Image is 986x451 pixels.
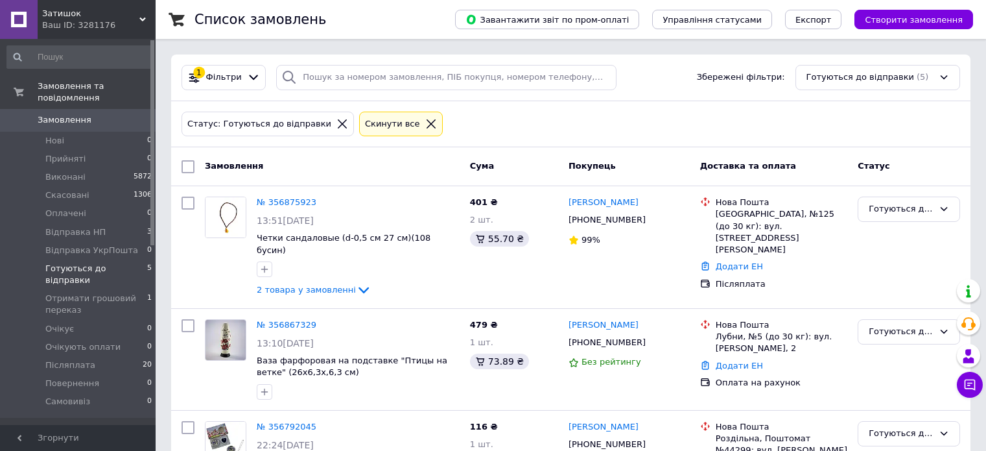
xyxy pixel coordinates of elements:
span: Замовлення та повідомлення [38,80,156,104]
span: Замовлення [38,114,91,126]
span: 5 [147,263,152,286]
span: [PHONE_NUMBER] [569,337,646,347]
span: Оплачені [45,208,86,219]
span: 1 [147,293,152,316]
span: 20 [143,360,152,371]
div: 73.89 ₴ [470,354,529,369]
span: Отримати грошовий переказ [45,293,147,316]
span: 0 [147,378,152,389]
span: 1 шт. [470,439,493,449]
input: Пошук за номером замовлення, ПІБ покупця, номером телефону, Email, номером накладної [276,65,616,90]
button: Завантажити звіт по пром-оплаті [455,10,639,29]
span: 0 [147,341,152,353]
span: 2 шт. [470,215,493,225]
span: 0 [147,135,152,147]
div: 1 [193,67,205,79]
a: Створити замовлення [841,14,973,24]
span: Експорт [795,15,832,25]
span: Виконані [45,171,86,183]
span: 2 товара у замовленні [257,285,356,295]
a: Додати ЕН [716,361,763,371]
span: [PHONE_NUMBER] [569,215,646,225]
span: Cума [470,161,494,171]
span: Доставка та оплата [700,161,796,171]
a: Четки сандаловые (d-0,5 см 27 см)(108 бусин) [257,233,430,255]
div: Нова Пошта [716,197,847,208]
img: Фото товару [205,197,246,238]
div: Оплата на рахунок [716,377,847,389]
span: Відправка УкрПошта [45,245,138,256]
span: 1 шт. [470,337,493,347]
span: 0 [147,153,152,165]
span: 0 [147,245,152,256]
a: [PERSON_NAME] [569,319,639,332]
div: Нова Пошта [716,319,847,331]
img: Фото товару [205,320,246,360]
span: Статус [858,161,890,171]
h1: Список замовлень [194,12,326,27]
button: Чат з покупцем [957,372,983,398]
span: 479 ₴ [470,320,498,330]
div: Готуються до відправки [869,427,933,441]
a: Фото товару [205,197,246,238]
span: Готуються до відправки [806,71,914,84]
a: № 356792045 [257,422,316,432]
a: [PERSON_NAME] [569,197,639,209]
a: Фото товару [205,319,246,361]
input: Пошук [6,45,153,69]
div: Ваш ID: 3281176 [42,19,156,31]
span: Збережені фільтри: [697,71,785,84]
span: Затишок [42,8,139,19]
span: 13:51[DATE] [257,215,314,226]
span: 0 [147,208,152,219]
div: Готуються до відправки [869,325,933,339]
button: Управління статусами [652,10,772,29]
span: Створити замовлення [865,15,963,25]
span: Готуються до відправки [45,263,147,286]
span: Нові [45,135,64,147]
span: 22:24[DATE] [257,440,314,450]
span: Без рейтингу [581,357,641,367]
a: [PERSON_NAME] [569,421,639,433]
a: № 356867329 [257,320,316,330]
div: Нова Пошта [716,421,847,433]
div: [GEOGRAPHIC_DATA], №125 (до 30 кг): вул. [STREET_ADDRESS][PERSON_NAME] [716,208,847,256]
div: 55.70 ₴ [470,231,529,247]
span: Повернення [45,378,99,389]
span: [PHONE_NUMBER] [569,439,646,449]
span: Очікують оплати [45,341,121,353]
span: 401 ₴ [470,197,498,207]
div: Готуються до відправки [869,202,933,216]
span: Скасовані [45,189,89,201]
button: Створити замовлення [854,10,973,29]
span: Замовлення [205,161,263,171]
button: Експорт [785,10,842,29]
a: Додати ЕН [716,262,763,271]
div: Лубни, №5 (до 30 кг): вул. [PERSON_NAME], 2 [716,331,847,354]
div: Післяплата [716,278,847,290]
span: Управління статусами [663,15,762,25]
span: Самовивіз [45,396,90,408]
span: Післяплата [45,360,95,371]
span: 99% [581,235,600,245]
div: Статус: Готуються до відправки [185,117,334,131]
span: 3 [147,226,152,238]
span: Покупець [569,161,616,171]
span: 13:10[DATE] [257,338,314,348]
span: Відправка НП [45,226,106,238]
div: Cкинути все [362,117,423,131]
span: Очікує [45,323,74,335]
a: Ваза фарфоровая на подставке "Птицы на ветке" (26х6,3х,6,3 см) [257,356,447,378]
span: 116 ₴ [470,422,498,432]
span: Повідомлення [38,423,100,435]
span: 1306 [134,189,152,201]
span: (5) [917,72,928,82]
span: 0 [147,323,152,335]
a: 2 товара у замовленні [257,285,371,295]
span: 5872 [134,171,152,183]
span: Прийняті [45,153,86,165]
a: № 356875923 [257,197,316,207]
span: Завантажити звіт по пром-оплаті [465,14,629,25]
